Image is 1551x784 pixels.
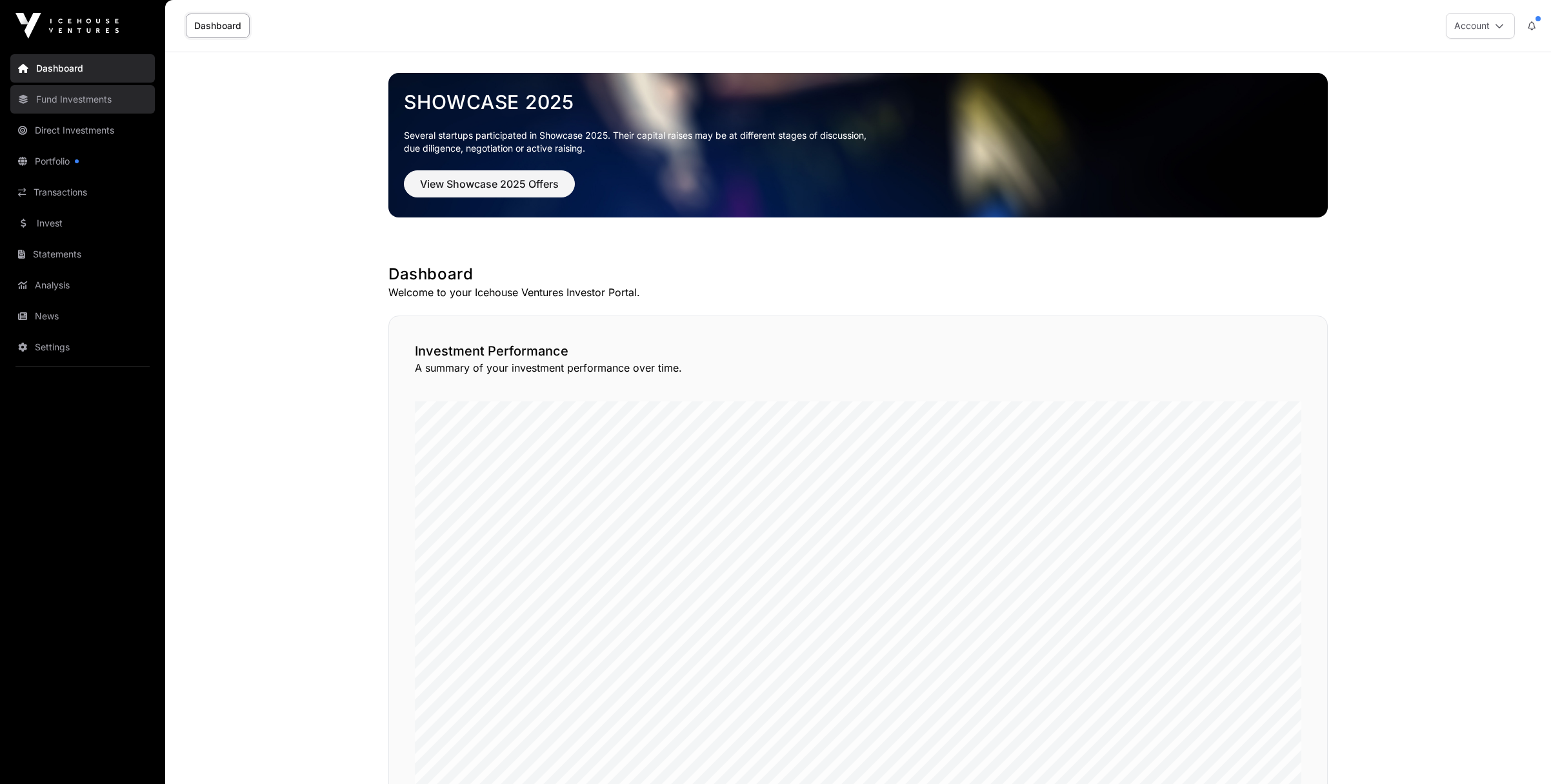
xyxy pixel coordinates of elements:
[1446,13,1515,39] button: Account
[10,54,155,83] a: Dashboard
[420,176,559,192] span: View Showcase 2025 Offers
[415,342,1301,360] h2: Investment Performance
[10,178,155,206] a: Transactions
[10,271,155,299] a: Analysis
[1486,722,1551,784] iframe: Chat Widget
[388,285,1328,300] p: Welcome to your Icehouse Ventures Investor Portal.
[186,14,250,38] a: Dashboard
[10,333,155,361] a: Settings
[10,116,155,145] a: Direct Investments
[15,13,119,39] img: Icehouse Ventures Logo
[388,73,1328,217] img: Showcase 2025
[404,183,575,196] a: View Showcase 2025 Offers
[10,302,155,330] a: News
[10,209,155,237] a: Invest
[404,129,1312,155] p: Several startups participated in Showcase 2025. Their capital raises may be at different stages o...
[388,264,1328,285] h1: Dashboard
[415,360,1301,376] p: A summary of your investment performance over time.
[10,85,155,114] a: Fund Investments
[404,90,1312,114] a: Showcase 2025
[10,240,155,268] a: Statements
[404,170,575,197] button: View Showcase 2025 Offers
[10,147,155,176] a: Portfolio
